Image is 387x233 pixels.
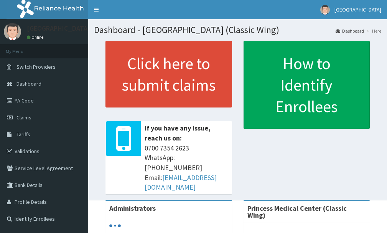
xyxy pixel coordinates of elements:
a: How to Identify Enrollees [244,41,370,129]
li: Here [365,28,381,34]
h1: Dashboard - [GEOGRAPHIC_DATA] (Classic Wing) [94,25,381,35]
img: User Image [4,23,21,40]
p: [GEOGRAPHIC_DATA] [27,25,90,32]
strong: Princess Medical Center (Classic Wing) [247,204,347,220]
span: Dashboard [16,80,41,87]
span: Claims [16,114,31,121]
span: 0700 7354 2623 WhatsApp: [PHONE_NUMBER] Email: [145,143,228,193]
b: Administrators [109,204,156,213]
b: If you have any issue, reach us on: [145,124,211,142]
a: [EMAIL_ADDRESS][DOMAIN_NAME] [145,173,217,192]
a: Click here to submit claims [105,41,232,107]
img: User Image [320,5,330,15]
a: Dashboard [336,28,364,34]
span: [GEOGRAPHIC_DATA] [334,6,381,13]
span: Tariffs [16,131,30,138]
a: Online [27,35,45,40]
svg: audio-loading [109,220,121,231]
span: Switch Providers [16,63,56,70]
